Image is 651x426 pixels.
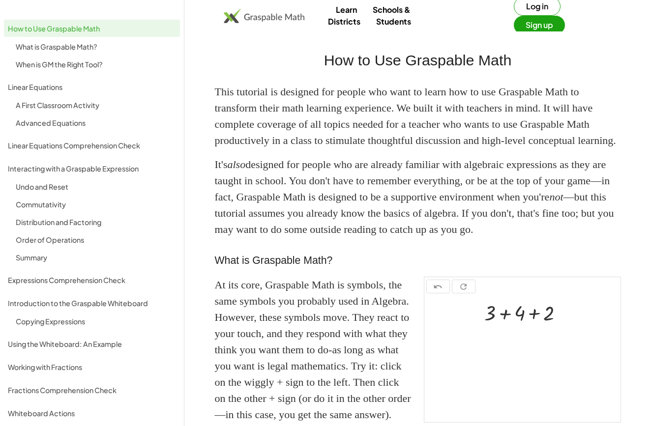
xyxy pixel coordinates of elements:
i: refresh [459,281,468,293]
div: Linear Equations Comprehension Check [8,140,176,151]
div: Working with Fractions [8,361,176,373]
a: Whiteboard Actions [4,404,180,422]
div: A First Classroom Activity [16,99,176,111]
div: Fractions Comprehension Check [8,384,176,396]
div: Copying Expressions [16,315,176,327]
div: Expressions Comprehension Check [8,274,176,286]
div: At its core, Graspable Math is symbols, the same symbols you probably used in Algebra. However, t... [215,277,412,423]
a: Linear Equations [4,78,180,95]
a: Fractions Comprehension Check [4,381,180,398]
div: Order of Operations [16,234,176,246]
h3: What is Graspable Math? [215,253,621,269]
button: Sign up [514,16,565,34]
em: also [227,158,245,170]
i: undo [433,281,443,293]
em: not [549,191,563,203]
h2: How to Use Graspable Math [215,49,621,72]
div: Interacting with a Graspable Expression [8,163,176,174]
a: Learn [328,0,365,19]
a: Students [368,12,419,30]
a: Expressions Comprehension Check [4,271,180,288]
a: Using the Whiteboard: An Example [4,335,180,352]
a: Interacting with a Graspable Expression [4,160,180,177]
div: Introduction to the Graspable Whiteboard [8,297,176,309]
div: Whiteboard Actions [8,407,176,419]
div: When is GM the Right Tool? [16,58,176,70]
div: How to Use Graspable Math [8,23,176,34]
div: Advanced Equations [16,117,176,129]
a: Schools & Districts [328,0,411,30]
div: What is Graspable Math? [16,41,176,53]
p: It's designed for people who are already familiar with algebraic expressions as they are taught i... [215,156,621,237]
button: refresh [452,280,475,293]
a: Introduction to the Graspable Whiteboard [4,294,180,312]
div: Using the Whiteboard: An Example [8,338,176,350]
div: Linear Equations [8,81,176,93]
div: Commutativity [16,199,176,210]
a: How to Use Graspable Math [4,20,180,37]
button: undo [426,280,450,293]
div: Summary [16,252,176,263]
p: This tutorial is designed for people who want to learn how to use Graspable Math to transform the... [215,84,621,148]
a: Linear Equations Comprehension Check [4,137,180,154]
div: Distribution and Factoring [16,216,176,228]
a: Working with Fractions [4,358,180,375]
div: Undo and Reset [16,181,176,193]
